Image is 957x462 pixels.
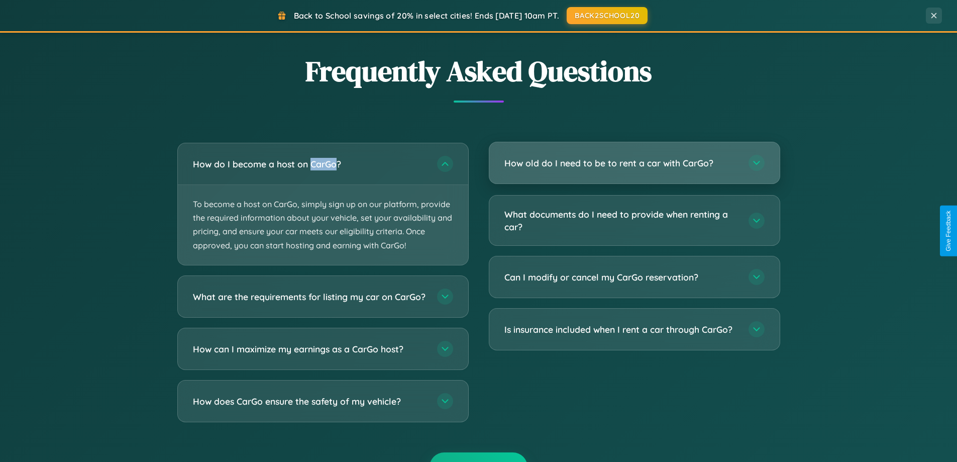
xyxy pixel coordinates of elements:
button: BACK2SCHOOL20 [567,7,648,24]
h2: Frequently Asked Questions [177,52,780,90]
h3: What documents do I need to provide when renting a car? [504,208,738,233]
h3: Can I modify or cancel my CarGo reservation? [504,271,738,284]
h3: Is insurance included when I rent a car through CarGo? [504,323,738,336]
p: To become a host on CarGo, simply sign up on our platform, provide the required information about... [178,185,468,265]
h3: What are the requirements for listing my car on CarGo? [193,290,427,303]
h3: How can I maximize my earnings as a CarGo host? [193,342,427,355]
h3: How old do I need to be to rent a car with CarGo? [504,157,738,169]
span: Back to School savings of 20% in select cities! Ends [DATE] 10am PT. [294,11,559,21]
h3: How do I become a host on CarGo? [193,158,427,170]
h3: How does CarGo ensure the safety of my vehicle? [193,395,427,407]
div: Give Feedback [945,211,952,251]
